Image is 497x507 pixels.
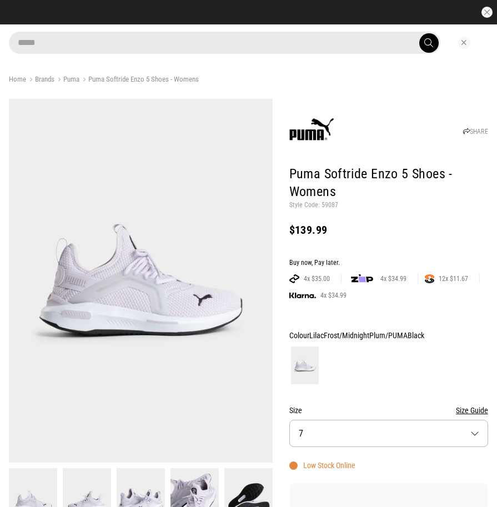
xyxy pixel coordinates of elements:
[291,347,319,384] img: LilacFrost/MidnightPlum/PUMABlack
[299,274,334,283] span: 4x $35.00
[456,404,488,417] button: Size Guide
[351,273,373,284] img: zip
[289,108,334,153] img: Puma
[299,428,303,439] span: 7
[458,37,470,49] button: Close search
[289,274,299,283] img: AFTERPAY
[289,293,316,299] img: KLARNA
[289,259,488,268] div: Buy now, Pay later.
[309,331,424,340] span: LilacFrost/MidnightPlum/PUMABlack
[26,75,54,86] a: Brands
[79,75,199,86] a: Puma Softride Enzo 5 Shoes - Womens
[9,99,273,463] img: Puma Softride Enzo 5 Shoes - Womens in Purple
[54,75,79,86] a: Puma
[289,461,355,470] div: Low Stock Online
[463,128,488,135] a: SHARE
[316,291,351,300] span: 4x $34.99
[289,404,488,417] div: Size
[165,7,332,18] iframe: Customer reviews powered by Trustpilot
[289,223,488,237] div: $139.99
[289,165,488,201] h1: Puma Softride Enzo 5 Shoes - Womens
[434,274,473,283] span: 12x $11.67
[9,75,26,83] a: Home
[376,274,411,283] span: 4x $34.99
[289,420,488,447] button: 7
[425,274,434,283] img: SPLITPAY
[289,490,488,501] iframe: Customer reviews powered by Trustpilot
[6,500,13,501] button: Next
[9,4,42,38] button: Open LiveChat chat widget
[289,329,488,342] div: Colour
[289,201,488,210] p: Style Code: 59087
